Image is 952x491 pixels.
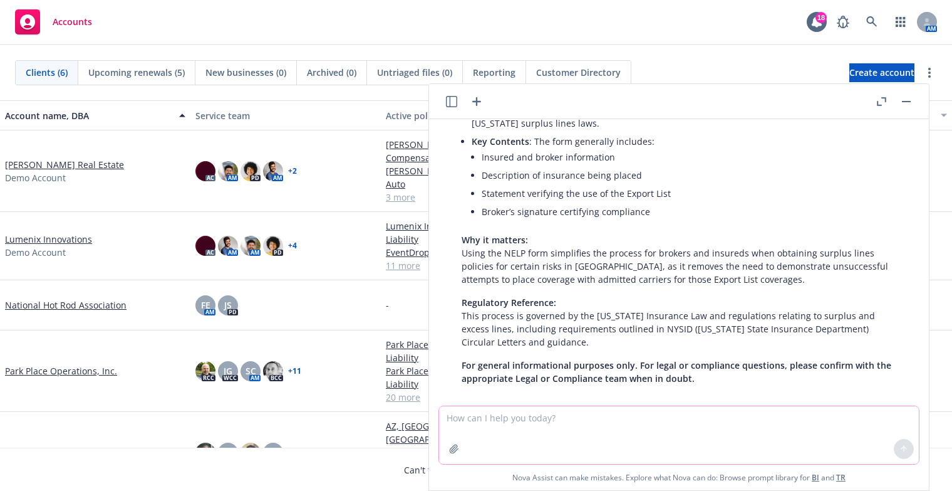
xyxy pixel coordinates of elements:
[386,420,566,446] a: AZ, [GEOGRAPHIC_DATA], [GEOGRAPHIC_DATA]
[830,9,856,34] a: Report a Bug
[5,246,66,259] span: Demo Account
[434,465,924,490] span: Nova Assist can make mistakes. Explore what Nova can do: Browse prompt library for and
[53,17,92,27] span: Accounts
[5,171,66,184] span: Demo Account
[812,472,819,483] a: BI
[190,100,381,130] button: Service team
[386,338,566,364] a: Park Place Operations, Inc. - Excess Liability
[5,233,92,246] a: Lumenix Innovations
[386,298,389,312] span: -
[195,443,215,463] img: photo
[263,236,283,256] img: photo
[386,246,566,259] a: EventDrop, Inc. - Commercial Auto
[5,109,172,122] div: Account name, DBA
[473,66,515,79] span: Reporting
[5,298,127,312] a: National Hot Rod Association
[195,109,376,122] div: Service team
[386,219,566,246] a: Lumenix Innovations - Management Liability
[246,364,256,377] span: SC
[263,161,283,181] img: photo
[849,63,914,82] a: Create account
[386,391,566,404] a: 20 more
[218,161,238,181] img: photo
[263,361,283,381] img: photo
[482,166,896,184] li: Description of insurance being placed
[462,359,891,384] span: For general informational purposes only. For legal or compliance questions, please confirm with t...
[218,236,238,256] img: photo
[922,65,937,80] a: more
[386,364,566,391] a: Park Place Operations, Inc. - Excess Liability
[386,259,566,272] a: 11 more
[241,161,261,181] img: photo
[859,9,884,34] a: Search
[482,203,896,221] li: Broker’s signature certifying compliance
[836,472,846,483] a: TR
[241,443,261,463] img: photo
[5,364,117,377] a: Park Place Operations, Inc.
[386,191,566,204] a: 3 more
[241,236,261,256] img: photo
[195,236,215,256] img: photo
[266,446,281,459] span: MN
[10,4,97,40] a: Accounts
[88,66,185,79] span: Upcoming renewals (5)
[5,446,90,459] a: True Manufacturing
[386,164,566,191] a: [PERSON_NAME] Real Estate - Commercial Auto
[482,148,896,166] li: Insured and broker information
[224,446,232,459] span: JK
[849,61,914,85] span: Create account
[404,463,548,477] span: Can't find an account?
[462,297,556,309] span: Regulatory Reference:
[288,242,297,250] a: + 4
[472,135,529,147] span: Key Contents
[536,66,621,79] span: Customer Directory
[5,158,124,171] a: [PERSON_NAME] Real Estate
[386,138,566,164] a: [PERSON_NAME] Real Estate - Workers' Compensation
[386,446,566,472] a: Cyber (Note - Expired; Using for Contract Review Tool)
[201,298,210,312] span: FE
[195,161,215,181] img: photo
[462,233,896,286] p: Using the NELP form simplifies the process for brokers and insureds when obtaining surplus lines ...
[381,100,571,130] button: Active policies
[307,66,356,79] span: Archived (0)
[288,367,301,375] a: + 11
[288,167,297,175] a: + 2
[815,12,827,23] div: 18
[377,66,452,79] span: Untriaged files (0)
[482,184,896,203] li: Statement verifying the use of the Export List
[472,132,896,223] li: : The form generally includes:
[195,361,215,381] img: photo
[224,364,232,377] span: JG
[205,66,286,79] span: New businesses (0)
[462,296,896,349] p: This process is governed by the [US_STATE] Insurance Law and regulations relating to surplus and ...
[462,234,528,246] span: Why it matters:
[26,66,68,79] span: Clients (6)
[888,9,913,34] a: Switch app
[386,109,566,122] div: Active policies
[224,298,232,312] span: JS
